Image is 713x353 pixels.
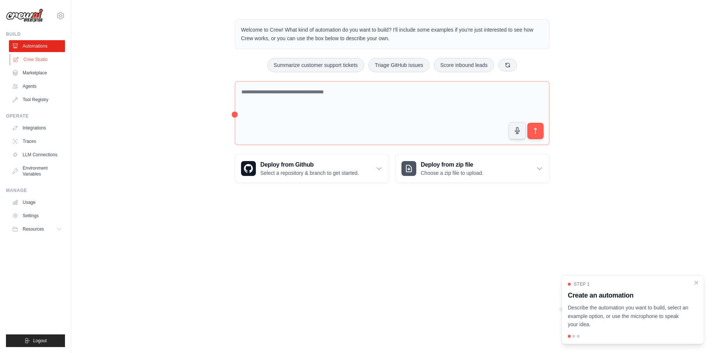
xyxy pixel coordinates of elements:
span: Step 1 [574,281,590,287]
a: Automations [9,40,65,52]
p: Select a repository & branch to get started. [260,169,359,177]
div: Manage [6,187,65,193]
span: Logout [33,338,47,344]
div: Build [6,31,65,37]
p: Welcome to Crew! What kind of automation do you want to build? I'll include some examples if you'... [241,26,543,43]
button: Score inbound leads [434,58,494,72]
a: Traces [9,135,65,147]
a: Settings [9,210,65,222]
h3: Deploy from zip file [421,160,484,169]
a: LLM Connections [9,149,65,161]
button: Summarize customer support tickets [267,58,364,72]
span: Resources [23,226,44,232]
a: Tool Registry [9,94,65,106]
a: Marketplace [9,67,65,79]
button: Triage GitHub issues [368,58,429,72]
div: Operate [6,113,65,119]
h3: Create an automation [568,290,689,301]
a: Agents [9,80,65,92]
a: Usage [9,196,65,208]
button: Logout [6,334,65,347]
a: Integrations [9,122,65,134]
button: Resources [9,223,65,235]
h3: Deploy from Github [260,160,359,169]
button: Close walkthrough [693,280,699,286]
iframe: Chat Widget [676,317,713,353]
a: Environment Variables [9,162,65,180]
a: Crew Studio [10,54,66,65]
p: Describe the automation you want to build, select an example option, or use the microphone to spe... [568,304,689,329]
img: Logo [6,9,43,23]
p: Choose a zip file to upload. [421,169,484,177]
